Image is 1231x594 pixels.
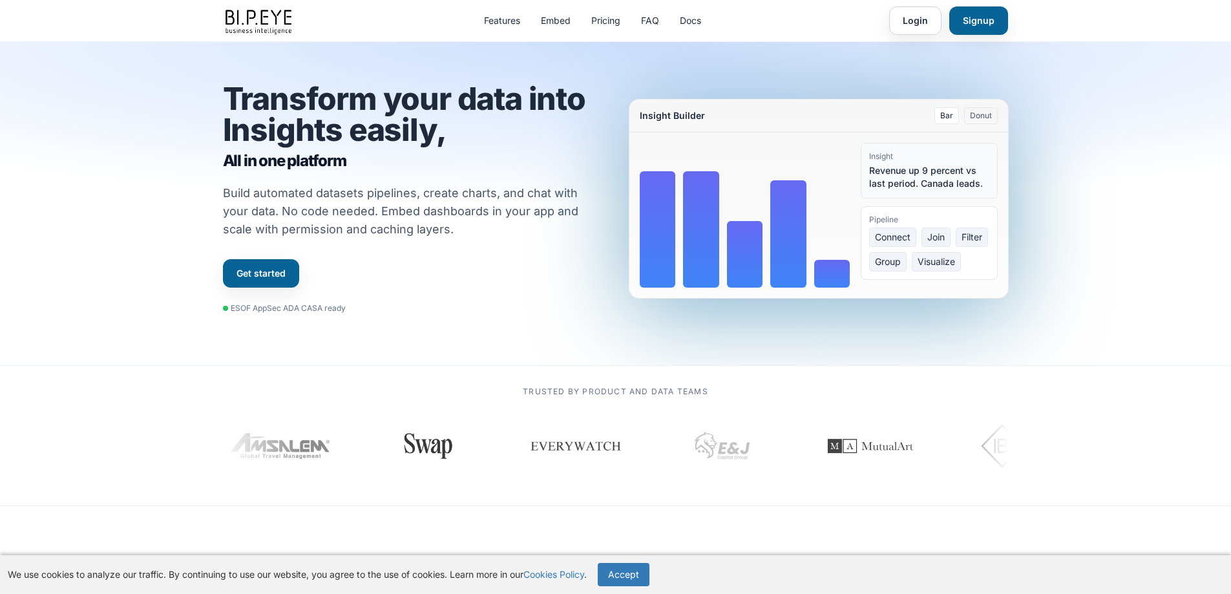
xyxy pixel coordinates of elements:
h1: Transform your data into Insights easily, [223,83,603,171]
p: We use cookies to analyze our traffic. By continuing to use our website, you agree to the use of ... [8,568,587,581]
img: EJ Capital [691,414,755,478]
a: Get started [223,259,299,288]
a: Login [889,6,942,35]
p: Trusted by product and data teams [223,387,1009,397]
div: Insight [869,151,989,162]
div: Insight Builder [640,109,705,122]
a: Features [484,14,520,27]
div: Bar chart [640,143,850,288]
p: Build automated datasets pipelines, create charts, and chat with your data. No code needed. Embed... [223,184,595,239]
button: Accept [598,563,649,586]
a: Pricing [591,14,620,27]
span: Filter [956,228,988,247]
a: Docs [680,14,701,27]
span: Group [869,252,907,271]
div: Revenue up 9 percent vs last period. Canada leads. [869,164,989,190]
img: IBI [981,420,1054,472]
img: Amsalem [230,433,332,459]
span: Connect [869,228,916,247]
div: Pipeline [869,215,989,225]
a: Signup [949,6,1008,35]
span: Join [921,228,951,247]
img: Everywatch [529,427,622,465]
button: Bar [934,107,959,124]
span: All in one platform [223,151,603,171]
button: Donut [964,107,998,124]
a: FAQ [641,14,659,27]
img: Swap [398,433,458,459]
img: MutualArt [812,414,929,478]
div: ESOF AppSec ADA CASA ready [223,303,346,313]
a: Embed [541,14,571,27]
a: Cookies Policy [523,569,584,580]
img: bipeye-logo [223,6,297,36]
span: Visualize [912,252,961,271]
